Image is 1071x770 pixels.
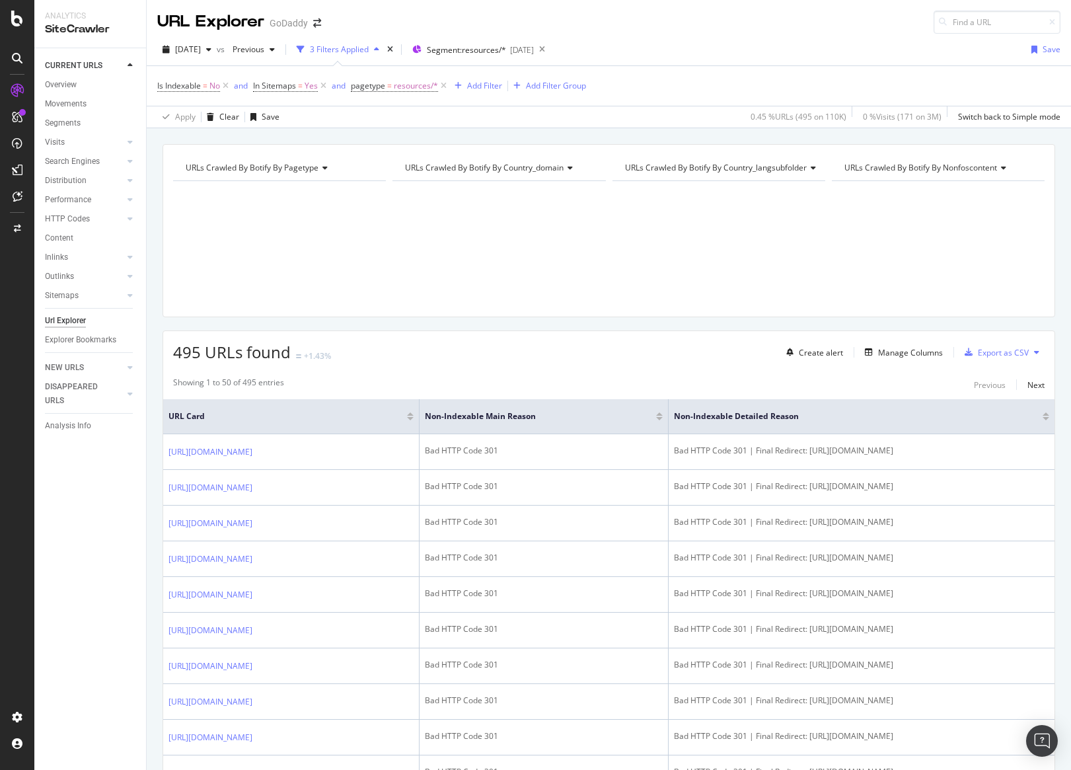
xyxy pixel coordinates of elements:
[974,377,1006,393] button: Previous
[427,44,506,56] span: Segment: resources/*
[168,553,252,566] a: [URL][DOMAIN_NAME]
[958,111,1060,122] div: Switch back to Simple mode
[168,481,252,494] a: [URL][DOMAIN_NAME]
[202,106,239,128] button: Clear
[253,80,296,91] span: In Sitemaps
[45,231,73,245] div: Content
[425,623,663,635] div: Bad HTTP Code 301
[45,22,135,37] div: SiteCrawler
[245,106,279,128] button: Save
[332,80,346,91] div: and
[405,162,564,173] span: URLs Crawled By Botify By country_domain
[45,270,124,284] a: Outlinks
[425,588,663,599] div: Bad HTTP Code 301
[45,380,124,408] a: DISAPPEARED URLS
[183,157,374,178] h4: URLs Crawled By Botify By pagetype
[173,341,291,363] span: 495 URLs found
[674,695,1049,707] div: Bad HTTP Code 301 | Final Redirect: [URL][DOMAIN_NAME]
[45,270,74,284] div: Outlinks
[402,157,593,178] h4: URLs Crawled By Botify By country_domain
[209,77,220,95] span: No
[860,344,943,360] button: Manage Columns
[173,377,284,393] div: Showing 1 to 50 of 495 entries
[622,157,827,178] h4: URLs Crawled By Botify By country_langsubfolder
[217,44,227,55] span: vs
[168,588,252,601] a: [URL][DOMAIN_NAME]
[168,731,252,744] a: [URL][DOMAIN_NAME]
[45,419,137,433] a: Analysis Info
[863,111,942,122] div: 0 % Visits ( 171 on 3M )
[313,19,321,28] div: arrow-right-arrow-left
[45,174,87,188] div: Distribution
[799,347,843,358] div: Create alert
[175,44,201,55] span: 2025 Aug. 10th
[45,11,135,22] div: Analytics
[425,516,663,528] div: Bad HTTP Code 301
[425,695,663,707] div: Bad HTTP Code 301
[953,106,1060,128] button: Switch back to Simple mode
[45,193,91,207] div: Performance
[291,39,385,60] button: 3 Filters Applied
[425,552,663,564] div: Bad HTTP Code 301
[234,80,248,91] div: and
[1043,44,1060,55] div: Save
[45,59,124,73] a: CURRENT URLS
[45,78,77,92] div: Overview
[385,43,396,56] div: times
[674,588,1049,599] div: Bad HTTP Code 301 | Final Redirect: [URL][DOMAIN_NAME]
[674,730,1049,742] div: Bad HTTP Code 301 | Final Redirect: [URL][DOMAIN_NAME]
[1027,377,1045,393] button: Next
[157,80,201,91] span: Is Indexable
[270,17,308,30] div: GoDaddy
[751,111,846,122] div: 0.45 % URLs ( 495 on 110K )
[45,135,65,149] div: Visits
[234,79,248,92] button: and
[425,730,663,742] div: Bad HTTP Code 301
[298,80,303,91] span: =
[959,342,1029,363] button: Export as CSV
[332,79,346,92] button: and
[45,59,102,73] div: CURRENT URLS
[227,39,280,60] button: Previous
[449,78,502,94] button: Add Filter
[45,155,124,169] a: Search Engines
[1026,725,1058,757] div: Open Intercom Messenger
[45,116,137,130] a: Segments
[425,410,637,422] span: Non-Indexable Main Reason
[45,361,124,375] a: NEW URLS
[227,44,264,55] span: Previous
[45,174,124,188] a: Distribution
[394,77,438,95] span: resources/*
[526,80,586,91] div: Add Filter Group
[168,517,252,530] a: [URL][DOMAIN_NAME]
[45,314,137,328] a: Url Explorer
[168,445,252,459] a: [URL][DOMAIN_NAME]
[296,354,301,358] img: Equal
[45,250,124,264] a: Inlinks
[45,361,84,375] div: NEW URLS
[168,660,252,673] a: [URL][DOMAIN_NAME]
[625,162,807,173] span: URLs Crawled By Botify By country_langsubfolder
[45,97,137,111] a: Movements
[387,80,392,91] span: =
[934,11,1060,34] input: Find a URL
[844,162,997,173] span: URLs Crawled By Botify By nonfoscontent
[45,97,87,111] div: Movements
[45,212,90,226] div: HTTP Codes
[304,350,331,362] div: +1.43%
[305,77,318,95] span: Yes
[978,347,1029,358] div: Export as CSV
[45,155,100,169] div: Search Engines
[45,78,137,92] a: Overview
[425,659,663,671] div: Bad HTTP Code 301
[351,80,385,91] span: pagetype
[168,695,252,709] a: [URL][DOMAIN_NAME]
[45,333,116,347] div: Explorer Bookmarks
[674,659,1049,671] div: Bad HTTP Code 301 | Final Redirect: [URL][DOMAIN_NAME]
[674,445,1049,457] div: Bad HTTP Code 301 | Final Redirect: [URL][DOMAIN_NAME]
[157,11,264,33] div: URL Explorer
[674,552,1049,564] div: Bad HTTP Code 301 | Final Redirect: [URL][DOMAIN_NAME]
[175,111,196,122] div: Apply
[674,481,1049,492] div: Bad HTTP Code 301 | Final Redirect: [URL][DOMAIN_NAME]
[842,157,1033,178] h4: URLs Crawled By Botify By nonfoscontent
